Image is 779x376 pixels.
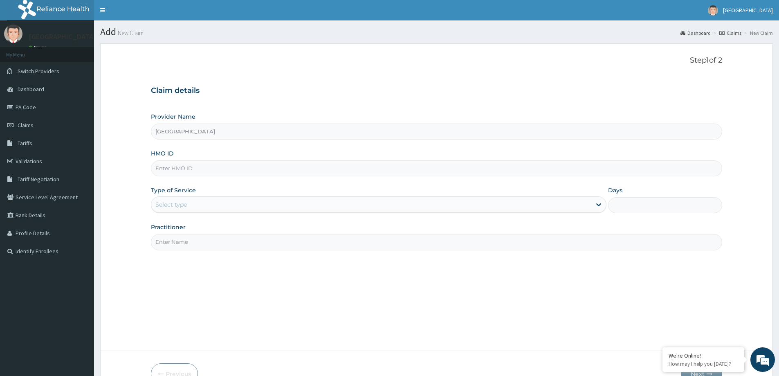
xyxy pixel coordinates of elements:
[116,30,144,36] small: New Claim
[608,186,622,194] label: Days
[669,360,738,367] p: How may I help you today?
[669,352,738,359] div: We're Online!
[680,29,711,36] a: Dashboard
[100,27,773,37] h1: Add
[29,33,96,41] p: [GEOGRAPHIC_DATA]
[18,68,59,75] span: Switch Providers
[151,186,196,194] label: Type of Service
[29,45,48,50] a: Online
[708,5,718,16] img: User Image
[18,176,59,183] span: Tariff Negotiation
[151,113,195,121] label: Provider Name
[4,25,22,43] img: User Image
[155,200,187,209] div: Select type
[18,86,44,93] span: Dashboard
[151,149,174,158] label: HMO ID
[151,56,722,65] p: Step 1 of 2
[723,7,773,14] span: [GEOGRAPHIC_DATA]
[151,86,722,95] h3: Claim details
[151,234,722,250] input: Enter Name
[18,140,32,147] span: Tariffs
[742,29,773,36] li: New Claim
[719,29,741,36] a: Claims
[151,223,186,231] label: Practitioner
[151,160,722,176] input: Enter HMO ID
[18,122,34,129] span: Claims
